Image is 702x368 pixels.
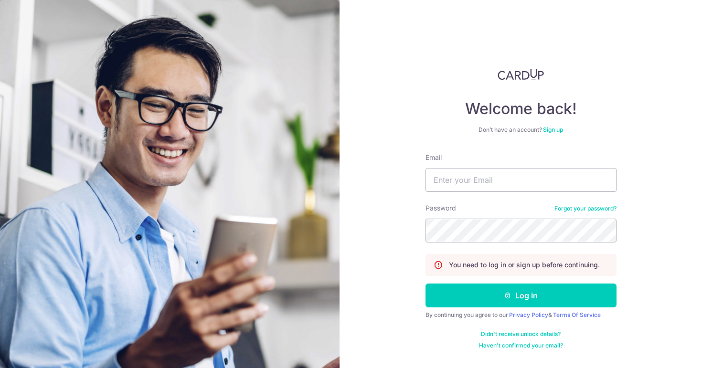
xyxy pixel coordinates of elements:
input: Enter your Email [425,168,617,192]
a: Sign up [543,126,563,133]
h4: Welcome back! [425,99,617,118]
a: Haven't confirmed your email? [479,342,563,349]
a: Forgot your password? [554,205,617,212]
button: Log in [425,284,617,307]
div: By continuing you agree to our & [425,311,617,319]
img: CardUp Logo [498,69,544,80]
a: Privacy Policy [509,311,548,318]
a: Didn't receive unlock details? [481,330,561,338]
a: Terms Of Service [553,311,601,318]
label: Password [425,203,456,213]
label: Email [425,153,442,162]
p: You need to log in or sign up before continuing. [449,260,600,270]
div: Don’t have an account? [425,126,617,134]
